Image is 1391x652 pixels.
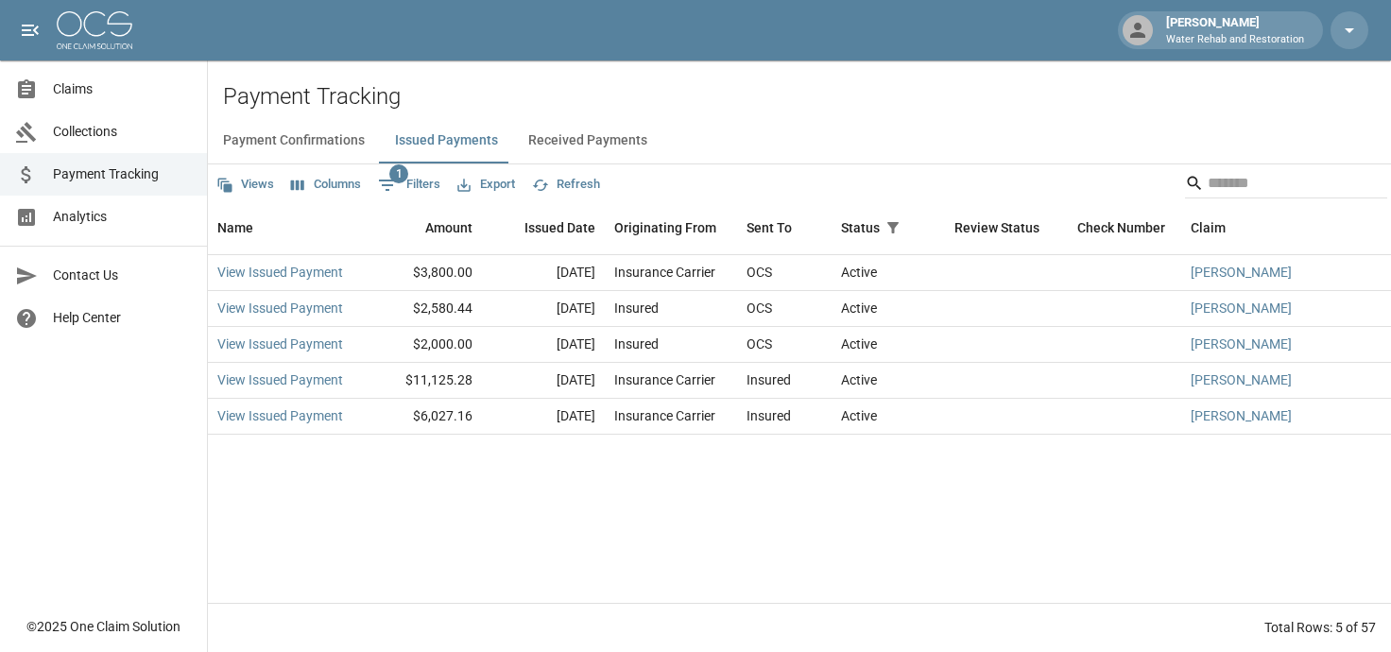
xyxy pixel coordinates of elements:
[53,79,192,99] span: Claims
[53,308,192,328] span: Help Center
[53,164,192,184] span: Payment Tracking
[359,201,482,254] div: Amount
[841,406,877,425] div: Active
[53,207,192,227] span: Analytics
[1191,201,1226,254] div: Claim
[359,327,482,363] div: $2,000.00
[747,406,791,425] div: Insured
[482,399,605,435] div: [DATE]
[841,370,877,389] div: Active
[513,118,662,163] button: Received Payments
[453,170,520,199] button: Export
[524,201,595,254] div: Issued Date
[527,170,605,199] button: Refresh
[1191,263,1292,282] a: [PERSON_NAME]
[614,263,715,282] div: Insurance Carrier
[26,617,180,636] div: © 2025 One Claim Solution
[737,201,832,254] div: Sent To
[841,263,877,282] div: Active
[614,335,659,353] div: Insured
[841,201,880,254] div: Status
[208,201,359,254] div: Name
[217,299,343,317] a: View Issued Payment
[945,201,1068,254] div: Review Status
[212,170,279,199] button: Views
[223,83,1391,111] h2: Payment Tracking
[482,291,605,327] div: [DATE]
[614,370,715,389] div: Insurance Carrier
[747,263,772,282] div: OCS
[208,118,1391,163] div: dynamic tabs
[359,291,482,327] div: $2,580.44
[614,299,659,317] div: Insured
[1159,13,1312,47] div: [PERSON_NAME]
[906,214,933,241] button: Sort
[208,118,380,163] button: Payment Confirmations
[359,363,482,399] div: $11,125.28
[359,255,482,291] div: $3,800.00
[217,335,343,353] a: View Issued Payment
[53,122,192,142] span: Collections
[217,406,343,425] a: View Issued Payment
[747,201,792,254] div: Sent To
[954,201,1039,254] div: Review Status
[482,255,605,291] div: [DATE]
[614,406,715,425] div: Insurance Carrier
[286,170,366,199] button: Select columns
[53,266,192,285] span: Contact Us
[359,399,482,435] div: $6,027.16
[1191,299,1292,317] a: [PERSON_NAME]
[57,11,132,49] img: ocs-logo-white-transparent.png
[389,164,408,183] span: 1
[841,299,877,317] div: Active
[482,327,605,363] div: [DATE]
[747,335,772,353] div: OCS
[832,201,945,254] div: Status
[482,363,605,399] div: [DATE]
[425,201,472,254] div: Amount
[1068,201,1181,254] div: Check Number
[841,335,877,353] div: Active
[373,170,445,200] button: Show filters
[380,118,513,163] button: Issued Payments
[1191,406,1292,425] a: [PERSON_NAME]
[1191,335,1292,353] a: [PERSON_NAME]
[217,201,253,254] div: Name
[747,370,791,389] div: Insured
[880,214,906,241] button: Show filters
[11,11,49,49] button: open drawer
[217,370,343,389] a: View Issued Payment
[1077,201,1165,254] div: Check Number
[605,201,737,254] div: Originating From
[482,201,605,254] div: Issued Date
[1191,370,1292,389] a: [PERSON_NAME]
[1185,168,1387,202] div: Search
[1166,32,1304,48] p: Water Rehab and Restoration
[880,214,906,241] div: 1 active filter
[217,263,343,282] a: View Issued Payment
[1264,618,1376,637] div: Total Rows: 5 of 57
[747,299,772,317] div: OCS
[614,201,716,254] div: Originating From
